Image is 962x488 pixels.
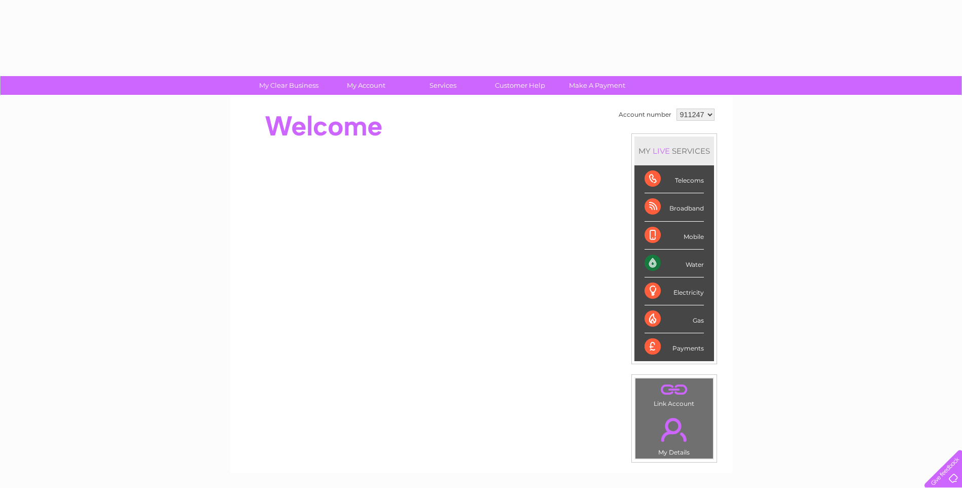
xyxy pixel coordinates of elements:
a: My Account [324,76,408,95]
a: . [638,381,710,399]
div: Payments [645,333,704,361]
td: My Details [635,409,714,459]
a: . [638,412,710,447]
div: Telecoms [645,165,704,193]
div: Water [645,250,704,277]
a: Make A Payment [555,76,639,95]
td: Link Account [635,378,714,410]
a: My Clear Business [247,76,331,95]
div: LIVE [651,146,672,156]
td: Account number [616,106,674,123]
a: Customer Help [478,76,562,95]
div: Gas [645,305,704,333]
div: MY SERVICES [634,136,714,165]
div: Electricity [645,277,704,305]
div: Broadband [645,193,704,221]
a: Services [401,76,485,95]
div: Mobile [645,222,704,250]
